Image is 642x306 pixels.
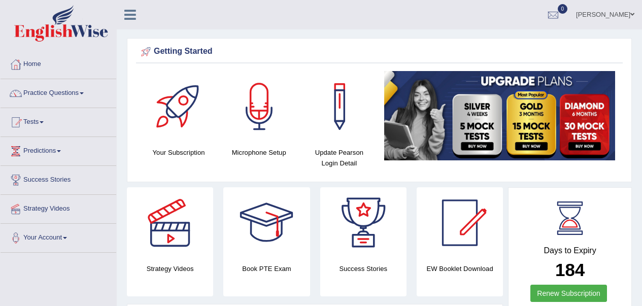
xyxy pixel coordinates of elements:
[1,50,116,76] a: Home
[1,108,116,133] a: Tests
[224,147,294,158] h4: Microphone Setup
[558,4,568,14] span: 0
[1,195,116,220] a: Strategy Videos
[304,147,374,168] h4: Update Pearson Login Detail
[1,137,116,162] a: Predictions
[320,263,407,274] h4: Success Stories
[223,263,310,274] h4: Book PTE Exam
[384,71,615,160] img: small5.jpg
[520,246,620,255] h4: Days to Expiry
[555,260,585,280] b: 184
[1,166,116,191] a: Success Stories
[530,285,607,302] a: Renew Subscription
[417,263,503,274] h4: EW Booklet Download
[144,147,214,158] h4: Your Subscription
[1,79,116,105] a: Practice Questions
[127,263,213,274] h4: Strategy Videos
[1,224,116,249] a: Your Account
[139,44,620,59] div: Getting Started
